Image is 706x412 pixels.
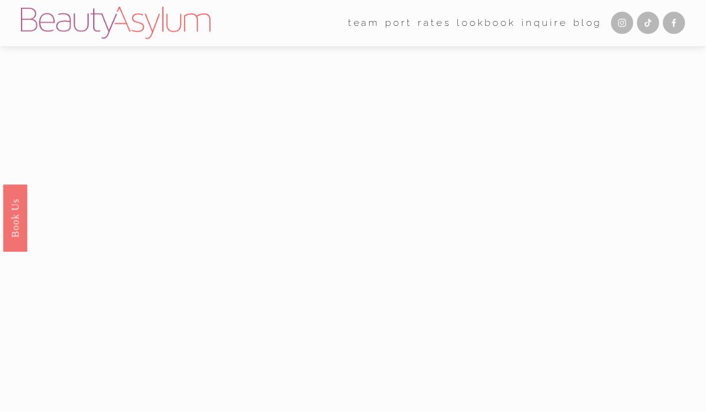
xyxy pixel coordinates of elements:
[3,184,27,252] a: Book Us
[521,14,567,33] a: Inquire
[348,14,380,31] span: team
[21,7,210,39] img: Beauty Asylum | Bridal Hair &amp; Makeup Charlotte &amp; Atlanta
[637,12,659,34] a: TikTok
[418,14,451,33] a: Rates
[611,12,633,34] a: Instagram
[348,14,380,33] a: folder dropdown
[663,12,685,34] a: Facebook
[573,14,602,33] a: Blog
[385,14,412,33] a: port
[457,14,516,33] a: Lookbook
